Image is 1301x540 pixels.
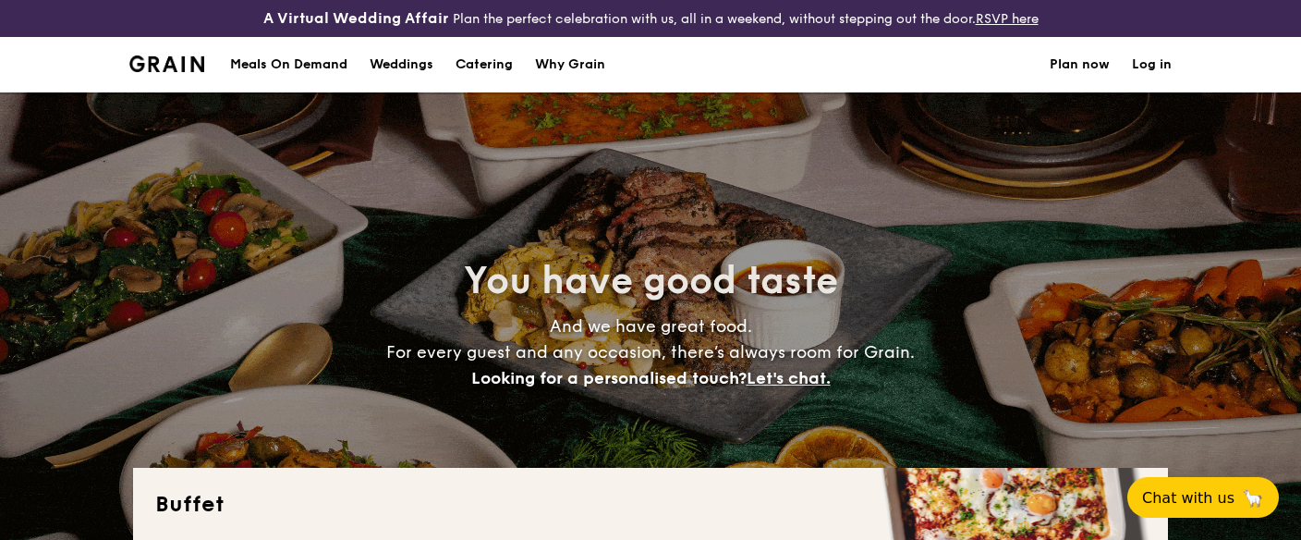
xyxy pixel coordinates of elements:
div: Plan the perfect celebration with us, all in a weekend, without stepping out the door. [217,7,1085,30]
div: Meals On Demand [230,37,347,92]
a: Weddings [359,37,444,92]
div: Weddings [370,37,433,92]
h1: Catering [456,37,513,92]
span: Let's chat. [747,368,831,388]
a: Meals On Demand [219,37,359,92]
h4: A Virtual Wedding Affair [263,7,449,30]
span: Looking for a personalised touch? [471,368,747,388]
span: And we have great food. For every guest and any occasion, there’s always room for Grain. [386,316,915,388]
div: Why Grain [535,37,605,92]
img: Grain [129,55,204,72]
a: Logotype [129,55,204,72]
span: Chat with us [1142,489,1234,507]
h2: Buffet [155,490,1146,520]
button: Chat with us🦙 [1127,477,1279,518]
a: Catering [444,37,524,92]
a: Plan now [1050,37,1110,92]
span: You have good taste [464,259,838,303]
a: Log in [1132,37,1172,92]
span: 🦙 [1242,487,1264,509]
a: Why Grain [524,37,616,92]
a: RSVP here [976,11,1039,27]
